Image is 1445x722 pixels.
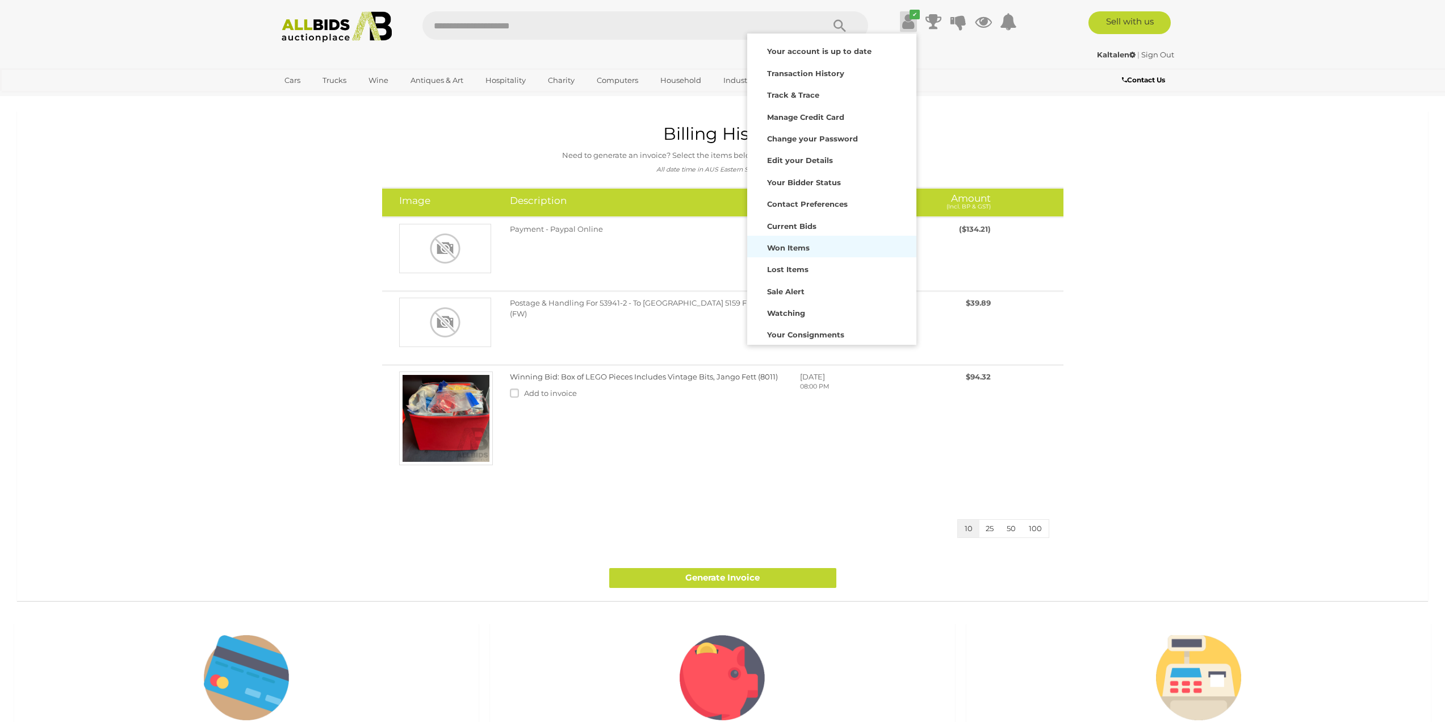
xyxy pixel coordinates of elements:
[747,83,916,105] a: Track & Trace
[767,222,816,231] strong: Current Bids
[986,524,994,533] span: 25
[32,149,1413,162] p: Need to generate an invoice? Select the items below and click Generate Invoice button
[747,301,916,323] a: Watching
[747,236,916,257] a: Won Items
[767,199,848,208] strong: Contact Preferences
[1137,50,1140,59] span: |
[399,372,493,465] img: Winning Bid: Box of LEGO Pieces Includes Vintage Bits, Jango Fett (8011)
[315,71,354,90] a: Trucks
[1000,520,1023,537] button: 50
[716,71,767,90] a: Industrial
[910,10,920,19] i: ✔
[767,47,872,56] strong: Your account is up to date
[1097,50,1136,59] strong: Kaltalen
[361,71,396,90] a: Wine
[800,372,825,381] span: [DATE]
[747,279,916,301] a: Sale Alert
[589,71,646,90] a: Computers
[747,148,916,170] a: Edit your Details
[1156,635,1241,720] img: pick-up-and-pay-icon.png
[959,224,991,233] span: ($134.21)
[747,257,916,279] a: Lost Items
[403,71,471,90] a: Antiques & Art
[767,134,858,143] strong: Change your Password
[653,71,709,90] a: Household
[1141,50,1174,59] a: Sign Out
[958,520,979,537] button: 10
[979,520,1000,537] button: 25
[767,287,805,296] strong: Sale Alert
[767,265,809,274] strong: Lost Items
[1088,11,1171,34] a: Sell with us
[399,195,493,206] h4: Image
[767,90,819,99] strong: Track & Trace
[1122,74,1168,86] a: Contact Us
[510,372,778,381] a: Winning Bid: Box of LEGO Pieces Includes Vintage Bits, Jango Fett (8011)
[811,11,868,40] button: Search
[399,224,491,273] img: Payment - Paypal Online
[1007,524,1016,533] span: 50
[204,635,289,720] img: payment-questions.png
[1122,76,1165,84] b: Contact Us
[1097,50,1137,59] a: Kaltalen
[277,71,308,90] a: Cars
[767,112,844,122] strong: Manage Credit Card
[32,124,1413,143] h1: Billing History
[767,308,805,318] strong: Watching
[656,166,789,173] i: All date time in AUS Eastern Standard Time
[478,71,533,90] a: Hospitality
[510,298,780,318] span: Postage & Handling For 53941-2 - To [GEOGRAPHIC_DATA] 5159 From 2229 (FW)
[275,11,399,43] img: Allbids.com.au
[1029,524,1042,533] span: 100
[1022,520,1049,537] button: 100
[747,39,916,61] a: Your account is up to date
[747,214,916,236] a: Current Bids
[767,178,841,187] strong: Your Bidder Status
[966,372,991,381] span: $94.32
[399,298,491,347] img: Postage & Handling For 53941-2 - To FLAGSTAFF HILL 5159 From 2229 (FW)
[541,71,582,90] a: Charity
[747,105,916,127] a: Manage Credit Card
[767,330,844,339] strong: Your Consignments
[524,389,577,398] span: Add to invoice
[680,635,765,720] img: direct-deposit-icon.png
[609,568,836,588] a: Generate Invoice
[767,69,844,78] strong: Transaction History
[510,224,603,233] span: Payment - Paypal Online
[747,170,916,192] a: Your Bidder Status
[946,203,991,210] small: (Incl. BP & GST)
[900,11,917,32] a: ✔
[747,127,916,148] a: Change your Password
[747,61,916,83] a: Transaction History
[747,192,916,214] a: Contact Preferences
[277,90,372,108] a: [GEOGRAPHIC_DATA]
[747,323,916,344] a: Your Consignments
[965,524,973,533] span: 10
[510,195,784,206] h4: Description
[767,243,810,252] strong: Won Items
[966,298,991,307] span: $39.89
[800,382,907,391] p: 08:00 PM
[767,156,833,165] strong: Edit your Details
[925,195,991,210] h4: Amount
